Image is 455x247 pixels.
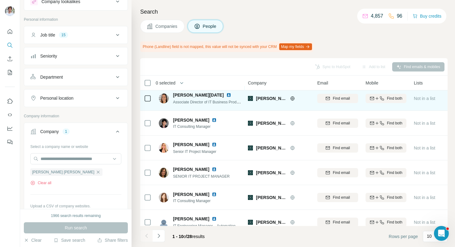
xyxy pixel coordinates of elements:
button: Buy credits [413,12,441,20]
iframe: Intercom live chat [434,226,449,241]
img: Avatar [159,168,169,178]
span: [PERSON_NAME] [PERSON_NAME] [256,170,287,176]
span: Rows per page [389,233,418,240]
button: Use Surfe on LinkedIn [5,96,15,107]
img: Logo of Moss Adams [248,121,253,126]
p: 4,857 [371,12,383,20]
button: Find both [366,168,406,177]
div: Phone (Landline) field is not mapped, this value will not be synced with your CRM [140,41,313,52]
img: LinkedIn logo [212,118,217,123]
button: Feedback [5,136,15,148]
span: Not in a list [414,145,435,150]
button: Department [24,70,128,84]
p: Company information [24,113,128,119]
p: Personal information [24,17,128,22]
span: Lists [414,80,423,86]
span: [PERSON_NAME] [PERSON_NAME] [32,169,94,175]
button: Enrich CSV [5,53,15,64]
span: Not in a list [414,220,435,225]
span: [PERSON_NAME] [173,166,209,172]
button: Find email [317,168,358,177]
p: Upload a CSV of company websites. [30,203,121,209]
img: Logo of Moss Adams [248,195,253,200]
img: LinkedIn logo [212,142,217,147]
img: Logo of Moss Adams [248,96,253,101]
span: Find both [387,145,402,151]
span: IT Consulting Manager [173,124,224,129]
span: [PERSON_NAME] [173,191,209,197]
button: Find both [366,94,406,103]
button: Map my fields [279,43,312,50]
div: Select a company name or website [30,141,121,149]
img: Avatar [5,6,15,16]
span: 1 - 10 [172,234,184,239]
span: Not in a list [414,96,435,101]
span: IT Engineering Manager – Automation [173,224,236,228]
span: [PERSON_NAME] [PERSON_NAME] [256,194,287,201]
img: Avatar [159,93,169,103]
div: 1966 search results remaining [51,213,101,219]
span: Find both [387,96,402,101]
button: Clear all [30,180,51,186]
button: Use Surfe API [5,109,15,120]
div: 1 [63,129,70,134]
img: Logo of Moss Adams [248,145,253,150]
img: LinkedIn logo [212,216,217,221]
span: People [203,23,217,29]
img: Avatar [159,193,169,202]
span: Mobile [366,80,378,86]
button: Search [5,40,15,51]
button: Clear [24,237,41,243]
img: Logo of Moss Adams [248,170,253,175]
span: Find both [387,195,402,200]
span: [PERSON_NAME] [173,117,209,123]
div: 15 [59,32,68,38]
span: Find email [333,170,350,175]
span: Find email [333,145,350,151]
img: Avatar [159,217,169,227]
span: results [172,234,205,239]
button: Seniority [24,49,128,63]
button: Share filters [97,237,128,243]
span: Not in a list [414,170,435,175]
span: of [184,234,187,239]
img: Logo of Moss Adams [248,220,253,225]
span: Find both [387,120,402,126]
button: Quick start [5,26,15,37]
button: Dashboard [5,123,15,134]
span: Senior IT Project Manager [173,149,216,154]
span: Find email [333,96,350,101]
h4: Search [140,7,448,16]
button: Find email [317,143,358,153]
button: Find email [317,218,358,227]
span: IT Consulting Manager [173,198,224,204]
span: [PERSON_NAME] [PERSON_NAME] [256,120,287,126]
button: Company1 [24,124,128,141]
p: 10 [427,233,432,239]
span: Find email [333,219,350,225]
span: 28 [187,234,192,239]
img: LinkedIn logo [212,167,217,172]
div: Company [40,128,59,135]
span: [PERSON_NAME][DATE] [173,92,224,98]
span: Find both [387,170,402,175]
button: Save search [54,237,85,243]
span: [PERSON_NAME] [PERSON_NAME] [256,219,287,225]
button: Find email [317,119,358,128]
span: [PERSON_NAME] [PERSON_NAME] [256,145,287,151]
button: Find both [366,143,406,153]
span: Find email [333,120,350,126]
button: My lists [5,67,15,78]
span: Not in a list [414,195,435,200]
span: Company [248,80,266,86]
button: Find email [317,94,358,103]
span: Email [317,80,328,86]
div: Job title [40,32,55,38]
span: Associate Director of IT Business Products [173,99,243,104]
button: Personal location [24,91,128,106]
img: LinkedIn logo [226,93,231,97]
span: Find both [387,219,402,225]
button: Job title15 [24,28,128,42]
button: Find email [317,193,358,202]
span: [PERSON_NAME] [173,216,209,222]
